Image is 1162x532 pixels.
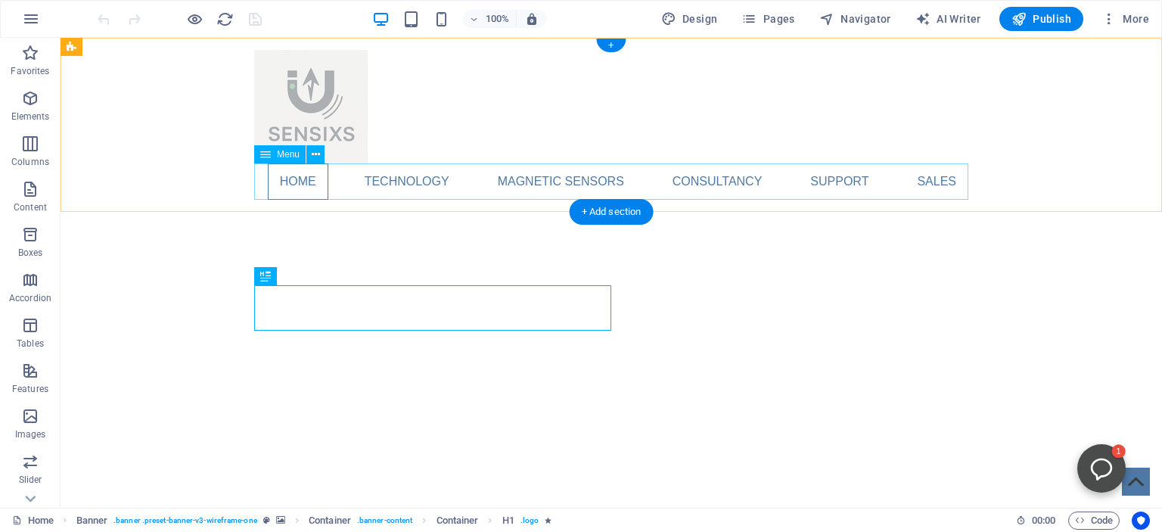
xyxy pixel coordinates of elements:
p: Images [15,428,46,440]
p: Slider [19,474,42,486]
span: More [1101,11,1149,26]
span: Menu [277,150,300,159]
span: Navigator [819,11,891,26]
span: Click to select. Double-click to edit [309,512,351,530]
p: Boxes [18,247,43,259]
span: Click to select. Double-click to edit [76,512,108,530]
button: More [1095,7,1155,31]
span: Pages [741,11,794,26]
p: Accordion [9,292,51,304]
button: Usercentrics [1132,512,1150,530]
p: Features [12,383,48,395]
button: reload [216,10,234,28]
button: AI Writer [909,7,987,31]
i: Reload page [216,11,234,28]
span: AI Writer [915,11,981,26]
a: Click to cancel selection. Double-click to open Pages [12,512,54,530]
i: This element contains a background [276,516,285,524]
p: Elements [11,110,50,123]
p: Content [14,201,47,213]
button: Navigator [813,7,897,31]
span: . banner-content [357,512,412,530]
button: Open chatbot window [1017,406,1065,455]
div: + [596,39,626,52]
h6: Session time [1016,512,1056,530]
nav: breadcrumb [76,512,552,530]
p: Columns [11,156,49,168]
div: + Add section [570,199,654,225]
button: Pages [735,7,800,31]
span: Click to select. Double-click to edit [502,512,514,530]
p: Tables [17,338,44,350]
button: Publish [999,7,1083,31]
span: . logo [520,512,539,530]
i: Element contains an animation [545,516,551,524]
span: Design [661,11,718,26]
button: 100% [463,10,517,28]
span: Publish [1011,11,1071,26]
span: Code [1075,512,1113,530]
p: Favorites [11,65,49,77]
i: This element is a customizable preset [263,516,270,524]
i: On resize automatically adjust zoom level to fit chosen device. [525,12,539,26]
div: Design (Ctrl+Alt+Y) [655,7,724,31]
span: 00 00 [1032,512,1055,530]
span: Click to select. Double-click to edit [437,512,479,530]
h6: 100% [486,10,510,28]
button: Design [655,7,724,31]
span: : [1042,515,1045,526]
span: . banner .preset-banner-v3-wireframe-one [113,512,257,530]
button: Code [1068,512,1120,530]
button: Click here to leave preview mode and continue editing [185,10,204,28]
